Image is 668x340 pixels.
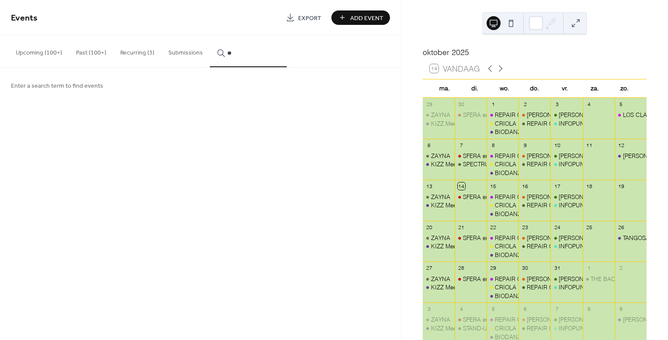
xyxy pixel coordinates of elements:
[553,306,561,313] div: 7
[455,234,487,242] div: SFERA en gezelschap
[423,234,455,242] div: ZAYNA
[617,141,625,149] div: 12
[423,242,455,250] div: KIZZ MeetUp
[490,182,497,190] div: 15
[615,234,647,242] div: TANGOSALON
[559,193,605,201] div: [PERSON_NAME]
[458,223,465,231] div: 21
[550,120,582,127] div: INFOPUNT DUURZAAMHEID
[495,324,516,332] div: CRIOLA
[431,111,450,119] div: ZAYNA
[520,79,550,97] div: do.
[495,201,516,209] div: CRIOLA
[463,111,520,119] div: SFERA en gezelschap
[585,141,593,149] div: 11
[527,193,573,201] div: [PERSON_NAME]
[518,160,550,168] div: REPAIR CAFÉ TEXTIEL in het Afvalpaleis
[550,324,582,332] div: INFOPUNT DUURZAAMHEID
[455,275,487,283] div: SFERA en gezelschap
[425,264,433,272] div: 27
[550,193,582,201] div: CLARA
[455,193,487,201] div: SFERA en gezelschap
[458,100,465,108] div: 30
[487,251,518,259] div: BIODANZA MET LYAN
[430,79,460,97] div: ma.
[522,223,529,231] div: 23
[161,35,210,66] button: Submissions
[298,14,321,23] span: Export
[527,201,633,209] div: REPAIR CAFÉ TEXTIEL in het Afvalpaleis
[518,201,550,209] div: REPAIR CAFÉ TEXTIEL in het Afvalpaleis
[490,100,497,108] div: 1
[615,111,647,119] div: LOS CLASSICOS
[463,193,520,201] div: SFERA en gezelschap
[617,182,625,190] div: 19
[423,152,455,160] div: ZAYNA
[522,100,529,108] div: 2
[331,10,390,25] button: Add Event
[9,35,69,66] button: Upcoming (100+)
[553,100,561,108] div: 3
[279,10,328,25] a: Export
[425,223,433,231] div: 20
[615,152,647,160] div: LINDY HOP
[11,82,103,91] span: Enter a search term to find events
[585,264,593,272] div: 1
[431,160,466,168] div: KIZZ MeetUp
[495,128,586,136] div: BIODANZA MET [PERSON_NAME]
[425,182,433,190] div: 13
[487,201,518,209] div: CRIOLA
[431,275,450,283] div: ZAYNA
[458,264,465,272] div: 28
[559,283,637,291] div: INFOPUNT DUURZAAMHEID
[458,141,465,149] div: 7
[455,324,487,332] div: STAND-UP Hanna Kochehura
[617,100,625,108] div: 5
[550,111,582,119] div: CLARA
[522,141,529,149] div: 9
[559,275,605,283] div: [PERSON_NAME]
[559,152,605,160] div: [PERSON_NAME]
[455,316,487,323] div: SFERA en gezelschap
[490,141,497,149] div: 8
[423,283,455,291] div: KIZZ MeetUp
[527,275,573,283] div: [PERSON_NAME]
[617,306,625,313] div: 9
[559,324,637,332] div: INFOPUNT DUURZAAMHEID
[522,264,529,272] div: 30
[559,111,605,119] div: [PERSON_NAME]
[495,169,586,177] div: BIODANZA MET [PERSON_NAME]
[495,160,516,168] div: CRIOLA
[518,275,550,283] div: LUNA
[463,275,520,283] div: SFERA en gezelschap
[431,242,466,250] div: KIZZ MeetUp
[350,14,383,23] span: Add Event
[459,79,490,97] div: di.
[553,264,561,272] div: 31
[527,111,573,119] div: [PERSON_NAME]
[559,242,637,250] div: INFOPUNT DUURZAAMHEID
[431,120,466,127] div: KIZZ MeetUp
[495,275,619,283] div: REPAIR CAFÉ ELEKTRONICA in het Afvalpaleis
[527,324,633,332] div: REPAIR CAFÉ TEXTIEL in het Afvalpaleis
[487,275,518,283] div: REPAIR CAFÉ ELEKTRONICA in het Afvalpaleis
[423,193,455,201] div: ZAYNA
[425,306,433,313] div: 3
[495,283,516,291] div: CRIOLA
[495,193,619,201] div: REPAIR CAFÉ ELEKTRONICA in het Afvalpaleis
[431,193,450,201] div: ZAYNA
[527,283,633,291] div: REPAIR CAFÉ TEXTIEL in het Afvalpaleis
[495,234,619,242] div: REPAIR CAFÉ ELEKTRONICA in het Afvalpaleis
[487,316,518,323] div: REPAIR CAFÉ ELEKTRONICA in het Afvalpaleis
[553,141,561,149] div: 10
[550,316,582,323] div: CLARA
[487,120,518,127] div: CRIOLA
[423,316,455,323] div: ZAYNA
[623,234,661,242] div: TANGOSALON
[423,201,455,209] div: KIZZ MeetUp
[490,264,497,272] div: 29
[585,306,593,313] div: 8
[617,264,625,272] div: 2
[490,79,520,97] div: wo.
